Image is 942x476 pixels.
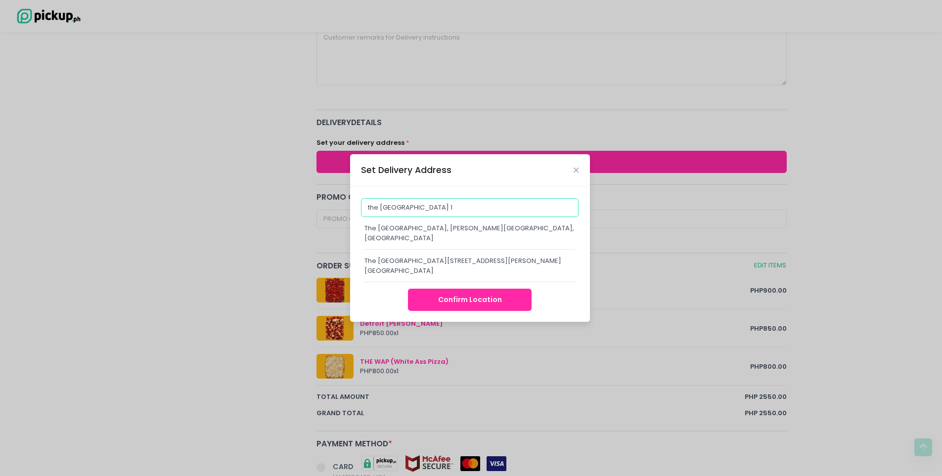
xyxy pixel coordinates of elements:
[574,168,579,173] button: Close
[361,164,451,176] div: Set Delivery Address
[364,256,576,275] div: The [GEOGRAPHIC_DATA][STREET_ADDRESS][PERSON_NAME][GEOGRAPHIC_DATA]
[364,223,576,243] div: The [GEOGRAPHIC_DATA], [PERSON_NAME][GEOGRAPHIC_DATA], [GEOGRAPHIC_DATA]
[408,289,532,311] button: Confirm Location
[361,198,579,217] input: Delivery Address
